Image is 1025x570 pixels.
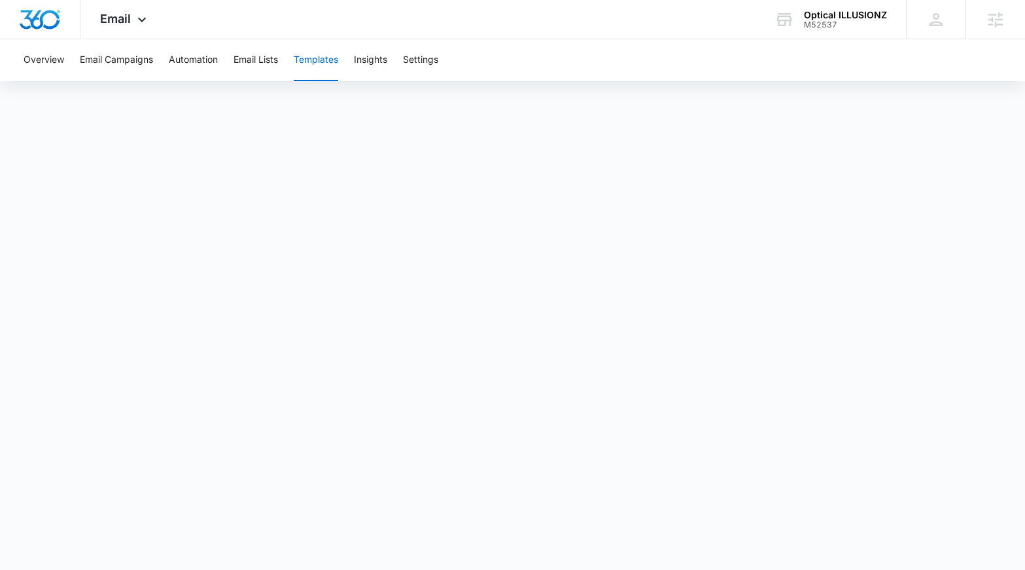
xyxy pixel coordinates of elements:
button: Templates [294,39,338,81]
button: Overview [24,39,64,81]
button: Email Campaigns [80,39,153,81]
button: Settings [403,39,438,81]
button: Insights [354,39,387,81]
span: Email [100,12,131,26]
button: Automation [169,39,218,81]
div: account id [804,20,887,29]
button: Email Lists [234,39,278,81]
div: account name [804,10,887,20]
